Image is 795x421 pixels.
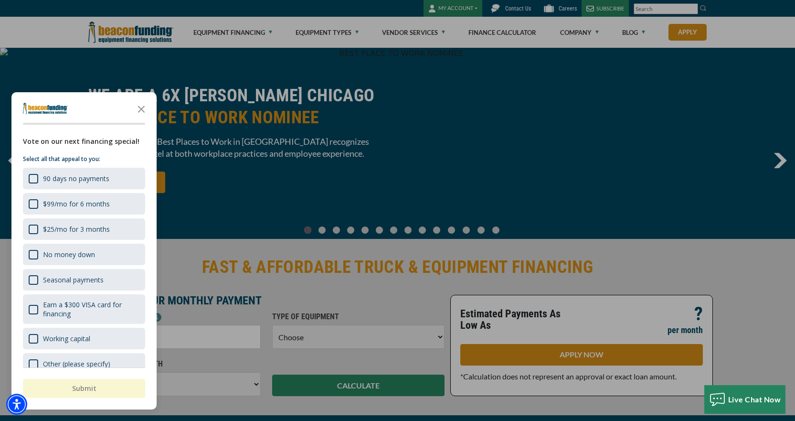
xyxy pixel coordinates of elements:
div: Working capital [43,334,90,343]
div: Accessibility Menu [6,394,27,415]
div: Working capital [23,328,145,349]
div: Seasonal payments [43,275,104,284]
button: Submit [23,379,145,398]
div: No money down [23,244,145,265]
div: $99/mo for 6 months [23,193,145,215]
div: Earn a $300 VISA card for financing [43,300,139,318]
p: Select all that appeal to you: [23,154,145,164]
div: Seasonal payments [23,269,145,291]
div: Earn a $300 VISA card for financing [23,294,145,324]
button: Live Chat Now [704,385,786,414]
div: $25/mo for 3 months [23,218,145,240]
button: Close the survey [132,99,151,118]
div: Survey [11,92,157,410]
div: Vote on our next financing special! [23,136,145,147]
div: 90 days no payments [43,174,109,183]
div: 90 days no payments [23,168,145,189]
img: Company logo [23,103,68,114]
div: No money down [43,250,95,259]
div: $25/mo for 3 months [43,225,110,234]
div: $99/mo for 6 months [43,199,110,208]
span: Live Chat Now [728,395,781,404]
div: Other (please specify) [43,359,110,368]
div: Other (please specify) [23,353,145,375]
